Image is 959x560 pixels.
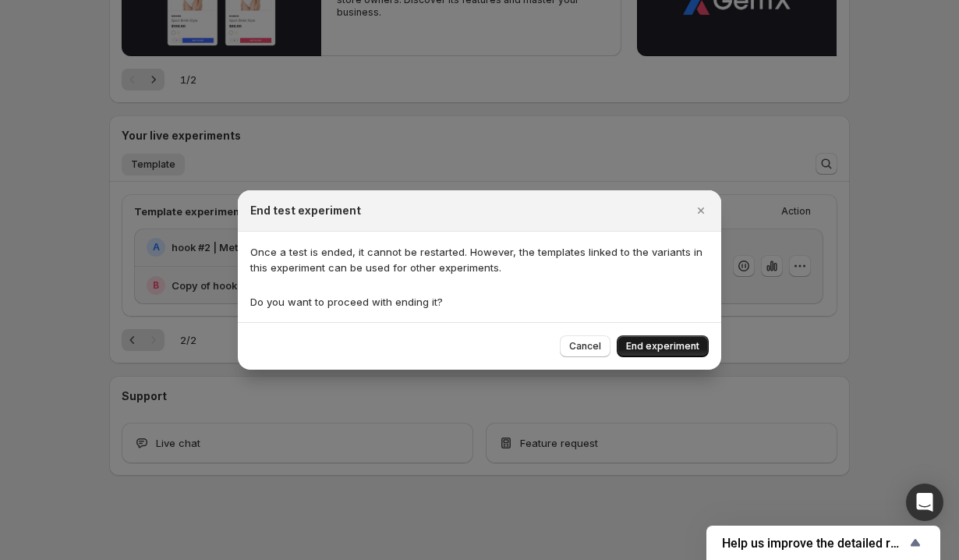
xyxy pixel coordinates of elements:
p: Once a test is ended, it cannot be restarted. However, the templates linked to the variants in th... [250,244,709,275]
span: Cancel [569,340,601,353]
button: End experiment [617,335,709,357]
button: Show survey - Help us improve the detailed report for A/B campaigns [722,533,925,552]
button: Cancel [560,335,610,357]
p: Do you want to proceed with ending it? [250,294,709,310]
h2: End test experiment [250,203,361,218]
span: End experiment [626,340,699,353]
button: Close [690,200,712,222]
div: Open Intercom Messenger [906,484,943,521]
span: Help us improve the detailed report for A/B campaigns [722,536,906,551]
